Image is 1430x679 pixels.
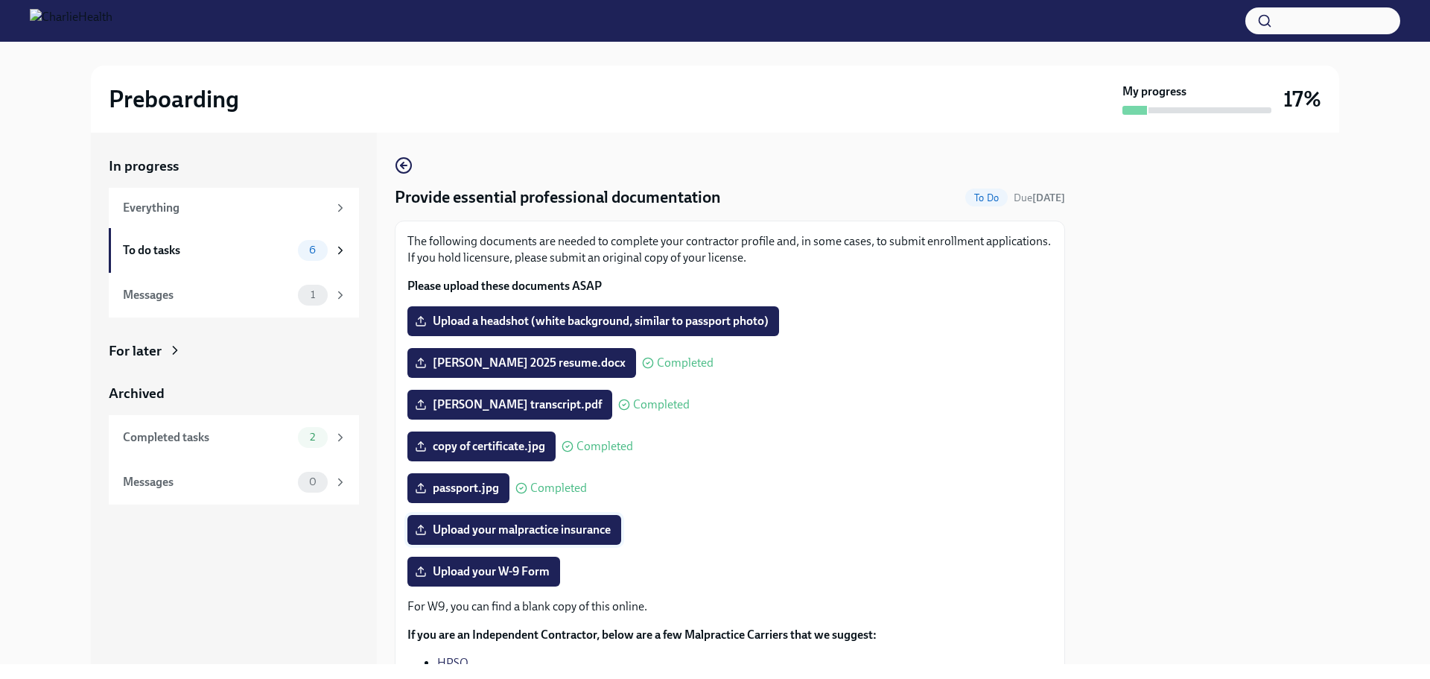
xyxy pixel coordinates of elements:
[123,200,328,216] div: Everything
[407,628,877,642] strong: If you are an Independent Contractor, below are a few Malpractice Carriers that we suggest:
[1014,192,1065,204] span: Due
[407,348,636,378] label: [PERSON_NAME] 2025 resume.docx
[965,192,1008,203] span: To Do
[109,157,359,176] a: In progress
[123,242,292,259] div: To do tasks
[418,397,602,412] span: [PERSON_NAME] transcript.pdf
[109,84,239,114] h2: Preboarding
[109,228,359,273] a: To do tasks6
[418,522,611,537] span: Upload your malpractice insurance
[109,384,359,403] a: Archived
[407,432,556,461] label: copy of certificate.jpg
[1032,192,1065,204] strong: [DATE]
[418,564,550,579] span: Upload your W-9 Form
[407,599,1052,615] p: For W9, you can find a blank copy of this online.
[109,341,162,361] div: For later
[407,306,779,336] label: Upload a headshot (white background, similar to passport photo)
[407,233,1052,266] p: The following documents are needed to complete your contractor profile and, in some cases, to sub...
[109,415,359,460] a: Completed tasks2
[407,515,621,545] label: Upload your malpractice insurance
[1122,83,1186,100] strong: My progress
[657,357,714,369] span: Completed
[418,439,545,454] span: copy of certificate.jpg
[1283,86,1321,113] h3: 17%
[576,440,633,452] span: Completed
[300,476,325,487] span: 0
[109,460,359,505] a: Messages0
[109,273,359,318] a: Messages1
[123,429,292,446] div: Completed tasks
[109,188,359,228] a: Everything
[302,289,324,300] span: 1
[407,390,612,420] label: [PERSON_NAME] transcript.pdf
[407,473,509,503] label: passport.jpg
[407,279,602,293] strong: Please upload these documents ASAP
[1014,191,1065,205] span: August 21st, 2025 09:00
[633,399,690,411] span: Completed
[300,244,325,256] span: 6
[395,186,721,209] h4: Provide essential professional documentation
[123,474,292,490] div: Messages
[418,356,626,370] span: [PERSON_NAME] 2025 resume.docx
[30,9,112,33] img: CharlieHealth
[123,287,292,303] div: Messages
[530,482,587,494] span: Completed
[437,656,468,670] a: HPSO
[418,481,499,496] span: passport.jpg
[407,557,560,587] label: Upload your W-9 Form
[418,314,769,329] span: Upload a headshot (white background, similar to passport photo)
[301,432,324,443] span: 2
[109,341,359,361] a: For later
